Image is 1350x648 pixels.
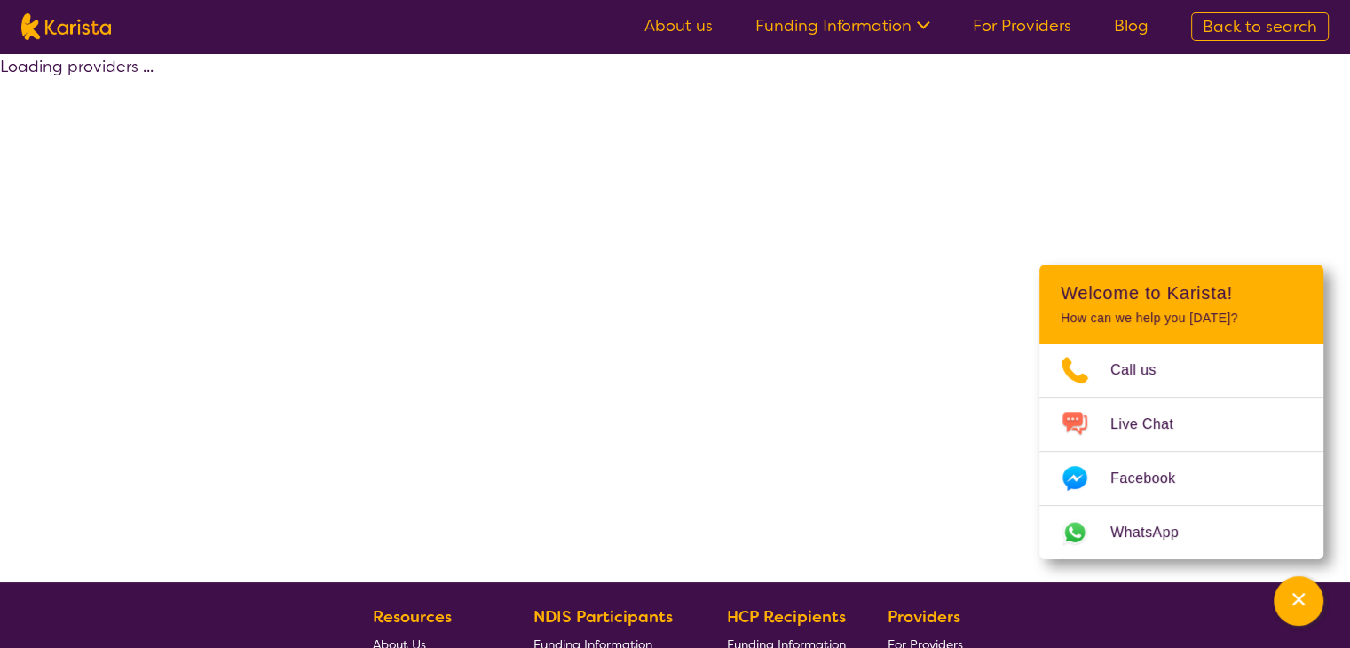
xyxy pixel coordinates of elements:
span: WhatsApp [1110,519,1200,546]
a: Blog [1114,15,1149,36]
b: Resources [373,606,452,628]
a: Back to search [1191,12,1329,41]
a: Funding Information [755,15,930,36]
span: Facebook [1110,465,1196,492]
p: How can we help you [DATE]? [1061,311,1302,326]
ul: Choose channel [1039,344,1323,559]
span: Back to search [1203,16,1317,37]
b: HCP Recipients [727,606,846,628]
span: Call us [1110,357,1178,383]
button: Channel Menu [1274,576,1323,626]
h2: Welcome to Karista! [1061,282,1302,304]
b: NDIS Participants [533,606,673,628]
a: About us [644,15,713,36]
a: Web link opens in a new tab. [1039,506,1323,559]
b: Providers [888,606,960,628]
a: For Providers [973,15,1071,36]
img: Karista logo [21,13,111,40]
div: Channel Menu [1039,265,1323,559]
span: Live Chat [1110,411,1195,438]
